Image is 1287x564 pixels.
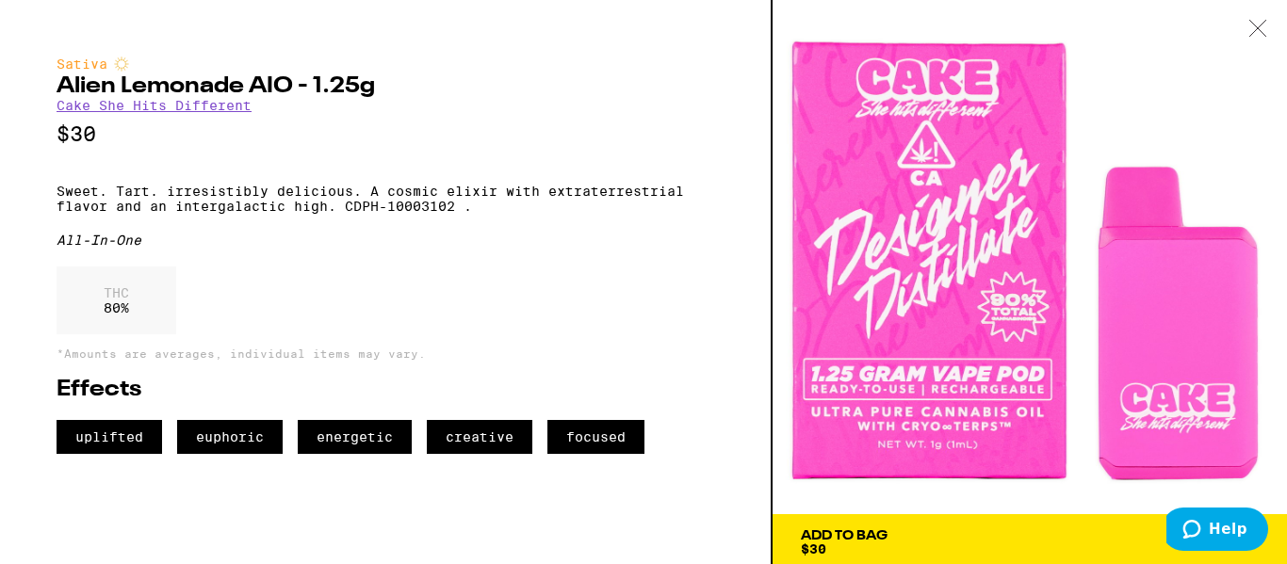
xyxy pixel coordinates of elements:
h2: Alien Lemonade AIO - 1.25g [57,75,714,98]
iframe: Opens a widget where you can find more information [1166,508,1268,555]
div: All-In-One [57,233,714,248]
span: focused [547,420,644,454]
h2: Effects [57,379,714,401]
span: creative [427,420,532,454]
div: Add To Bag [801,529,888,542]
span: $30 [801,541,826,556]
p: $30 [57,122,714,146]
p: Sweet. Tart. irresistibly delicious. A cosmic elixir with extraterrestrial flavor and an intergal... [57,184,714,214]
div: 80 % [57,266,176,334]
img: sativaColor.svg [114,56,129,72]
p: THC [104,285,129,300]
span: euphoric [177,420,283,454]
div: Sativa [57,56,714,72]
span: uplifted [57,420,162,454]
p: *Amounts are averages, individual items may vary. [57,347,714,360]
a: Cake She Hits Different [57,98,252,113]
span: energetic [298,420,412,454]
